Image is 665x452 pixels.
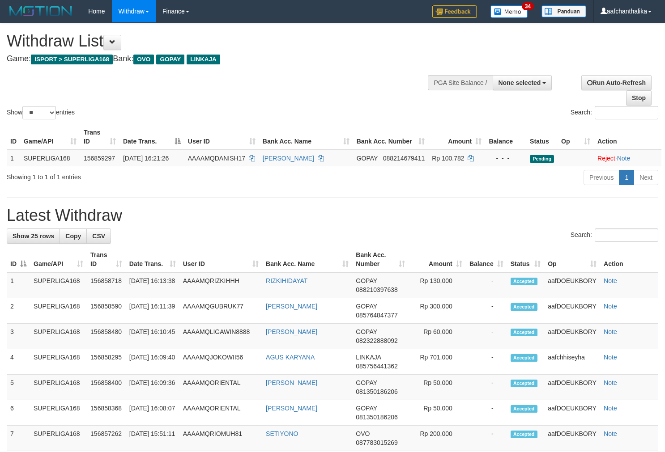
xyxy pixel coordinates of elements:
[30,400,87,426] td: SUPERLIGA168
[7,375,30,400] td: 5
[179,349,262,375] td: AAAAMQJOKOWII56
[184,124,259,150] th: User ID: activate to sort column ascending
[87,247,126,272] th: Trans ID: activate to sort column ascending
[489,154,523,163] div: - - -
[617,155,631,162] a: Note
[30,349,87,375] td: SUPERLIGA168
[7,324,30,349] td: 3
[356,379,377,386] span: GOPAY
[126,375,179,400] td: [DATE] 16:09:36
[409,272,466,298] td: Rp 130,000
[179,426,262,451] td: AAAAMQRIOMUH81
[499,79,541,86] span: None selected
[604,405,617,412] a: Note
[466,272,507,298] td: -
[20,124,80,150] th: Game/API: activate to sort column ascending
[356,286,397,293] span: Copy 088210397638 to clipboard
[356,414,397,421] span: Copy 081350186206 to clipboard
[126,298,179,324] td: [DATE] 16:11:39
[626,90,652,106] a: Stop
[7,32,435,50] h1: Withdraw List
[544,324,600,349] td: aafDOEUKBORY
[597,155,615,162] a: Reject
[7,349,30,375] td: 4
[126,426,179,451] td: [DATE] 15:51:11
[179,400,262,426] td: AAAAMQORIENTAL
[356,277,377,284] span: GOPAY
[356,328,377,335] span: GOPAY
[409,324,466,349] td: Rp 60,000
[188,155,245,162] span: AAAAMQDANISH17
[266,277,307,284] a: RIZKIHIDAYAT
[7,426,30,451] td: 7
[544,349,600,375] td: aafchhiseyha
[263,155,314,162] a: [PERSON_NAME]
[30,247,87,272] th: Game/API: activate to sort column ascending
[266,405,317,412] a: [PERSON_NAME]
[571,228,658,242] label: Search:
[123,155,169,162] span: [DATE] 16:21:26
[266,354,315,361] a: AGUS KARYANA
[466,375,507,400] td: -
[126,272,179,298] td: [DATE] 16:13:38
[7,298,30,324] td: 2
[356,405,377,412] span: GOPAY
[466,324,507,349] td: -
[511,278,537,285] span: Accepted
[179,298,262,324] td: AAAAMQGUBRUK77
[466,349,507,375] td: -
[594,150,661,166] td: ·
[490,5,528,18] img: Button%20Memo.svg
[409,349,466,375] td: Rp 701,000
[356,312,397,319] span: Copy 085764847377 to clipboard
[7,124,20,150] th: ID
[30,272,87,298] td: SUPERLIGA168
[22,106,56,119] select: Showentries
[7,207,658,224] h1: Latest Withdraw
[87,298,126,324] td: 156858590
[432,155,464,162] span: Rp 100.782
[493,75,552,90] button: None selected
[409,375,466,400] td: Rp 50,000
[507,247,545,272] th: Status: activate to sort column ascending
[7,247,30,272] th: ID: activate to sort column descending
[187,55,220,64] span: LINKAJA
[84,155,115,162] span: 156859297
[604,354,617,361] a: Note
[7,55,435,63] h4: Game: Bank:
[409,426,466,451] td: Rp 200,000
[86,228,111,244] a: CSV
[80,124,119,150] th: Trans ID: activate to sort column ascending
[466,298,507,324] td: -
[353,124,429,150] th: Bank Acc. Number: activate to sort column ascending
[604,277,617,284] a: Note
[13,232,54,240] span: Show 25 rows
[356,439,397,446] span: Copy 087783015269 to clipboard
[526,124,558,150] th: Status
[87,272,126,298] td: 156858718
[7,106,75,119] label: Show entries
[634,170,658,185] a: Next
[356,430,370,437] span: OVO
[65,232,81,240] span: Copy
[466,400,507,426] td: -
[7,150,20,166] td: 1
[357,155,378,162] span: GOPAY
[30,375,87,400] td: SUPERLIGA168
[604,303,617,310] a: Note
[266,430,298,437] a: SETIYONO
[530,155,554,163] span: Pending
[409,298,466,324] td: Rp 300,000
[356,363,397,370] span: Copy 085756441362 to clipboard
[511,431,537,438] span: Accepted
[544,375,600,400] td: aafDOEUKBORY
[119,124,184,150] th: Date Trans.: activate to sort column descending
[600,247,658,272] th: Action
[156,55,184,64] span: GOPAY
[544,272,600,298] td: aafDOEUKBORY
[544,298,600,324] td: aafDOEUKBORY
[87,426,126,451] td: 156857262
[179,272,262,298] td: AAAAMQRIZKIHHH
[87,400,126,426] td: 156858368
[604,328,617,335] a: Note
